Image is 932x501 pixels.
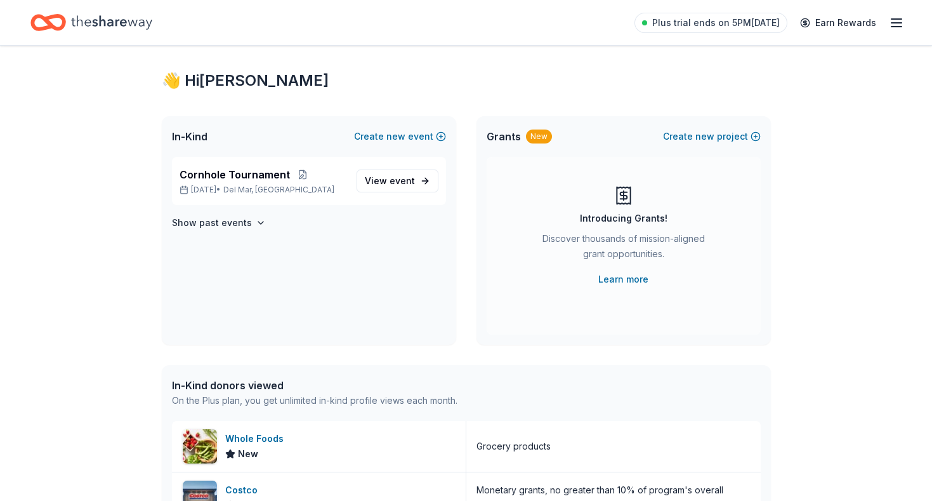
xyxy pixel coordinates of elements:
[354,129,446,144] button: Createnewevent
[526,130,552,144] div: New
[238,446,258,462] span: New
[537,231,710,267] div: Discover thousands of mission-aligned grant opportunities.
[580,211,667,226] div: Introducing Grants!
[634,13,787,33] a: Plus trial ends on 5PM[DATE]
[225,431,289,446] div: Whole Foods
[652,15,780,30] span: Plus trial ends on 5PM[DATE]
[172,215,252,230] h4: Show past events
[386,129,405,144] span: new
[792,11,884,34] a: Earn Rewards
[172,129,207,144] span: In-Kind
[162,70,771,91] div: 👋 Hi [PERSON_NAME]
[598,272,648,287] a: Learn more
[663,129,761,144] button: Createnewproject
[183,429,217,464] img: Image for Whole Foods
[225,483,263,498] div: Costco
[365,173,415,189] span: View
[180,167,290,182] span: Cornhole Tournament
[30,8,152,37] a: Home
[172,393,457,408] div: On the Plus plan, you get unlimited in-kind profile views each month.
[390,175,415,186] span: event
[357,170,438,192] a: View event
[476,439,551,454] div: Grocery products
[695,129,714,144] span: new
[487,129,521,144] span: Grants
[172,215,266,230] button: Show past events
[172,378,457,393] div: In-Kind donors viewed
[180,185,346,195] p: [DATE] •
[223,185,334,195] span: Del Mar, [GEOGRAPHIC_DATA]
